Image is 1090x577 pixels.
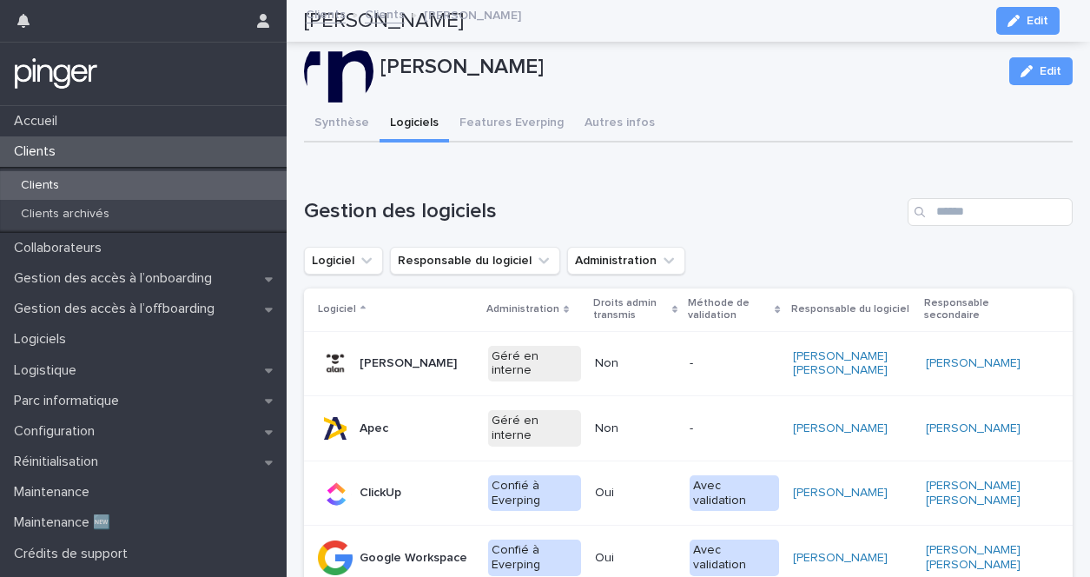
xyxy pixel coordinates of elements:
[7,546,142,562] p: Crédits de support
[7,514,124,531] p: Maintenance 🆕
[304,396,1073,461] tr: ApecGéré en interneNon-[PERSON_NAME] [PERSON_NAME]
[924,294,1045,326] p: Responsable secondaire
[595,551,676,566] p: Oui
[7,113,71,129] p: Accueil
[595,486,676,501] p: Oui
[306,3,346,23] a: Clients
[690,475,778,512] div: Avec validation
[7,423,109,440] p: Configuration
[7,301,228,317] p: Gestion des accès à l’offboarding
[593,294,668,326] p: Droits admin transmis
[1009,57,1073,85] button: Edit
[595,356,676,371] p: Non
[7,362,90,379] p: Logistique
[595,421,676,436] p: Non
[7,178,73,193] p: Clients
[7,454,112,470] p: Réinitialisation
[318,300,356,319] p: Logiciel
[304,199,901,224] h1: Gestion des logiciels
[360,486,401,501] p: ClickUp
[690,356,778,371] p: -
[449,106,574,143] button: Features Everping
[488,410,581,447] div: Géré en interne
[793,421,888,436] a: [PERSON_NAME]
[791,300,909,319] p: Responsable du logiciel
[360,356,457,371] p: [PERSON_NAME]
[390,247,560,275] button: Responsable du logiciel
[793,551,888,566] a: [PERSON_NAME]
[926,356,1021,371] a: [PERSON_NAME]
[7,143,69,160] p: Clients
[7,270,226,287] p: Gestion des accès à l’onboarding
[926,421,1021,436] a: [PERSON_NAME]
[304,461,1073,526] tr: ClickUpConfié à EverpingOuiAvec validation[PERSON_NAME] [PERSON_NAME] [PERSON_NAME]
[488,540,581,576] div: Confié à Everping
[567,247,685,275] button: Administration
[424,4,521,23] p: [PERSON_NAME]
[908,198,1073,226] input: Search
[7,484,103,501] p: Maintenance
[793,486,888,501] a: [PERSON_NAME]
[7,393,133,409] p: Parc informatique
[690,540,778,576] div: Avec validation
[488,475,581,512] div: Confié à Everping
[690,421,778,436] p: -
[688,294,770,326] p: Méthode de validation
[360,421,388,436] p: Apec
[926,543,1045,573] a: [PERSON_NAME] [PERSON_NAME]
[7,331,80,348] p: Logiciels
[380,106,449,143] button: Logiciels
[304,247,383,275] button: Logiciel
[1040,65,1061,77] span: Edit
[14,56,98,91] img: mTgBEunGTSyRkCgitkcU
[793,349,912,379] a: [PERSON_NAME] [PERSON_NAME]
[486,300,559,319] p: Administration
[365,3,405,23] a: Clients
[360,551,467,566] p: Google Workspace
[574,106,665,143] button: Autres infos
[7,207,123,222] p: Clients archivés
[926,479,1045,508] a: [PERSON_NAME] [PERSON_NAME]
[304,106,380,143] button: Synthèse
[304,331,1073,396] tr: [PERSON_NAME]Géré en interneNon-[PERSON_NAME] [PERSON_NAME] [PERSON_NAME]
[488,346,581,382] div: Géré en interne
[380,55,995,80] p: [PERSON_NAME]
[7,240,116,256] p: Collaborateurs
